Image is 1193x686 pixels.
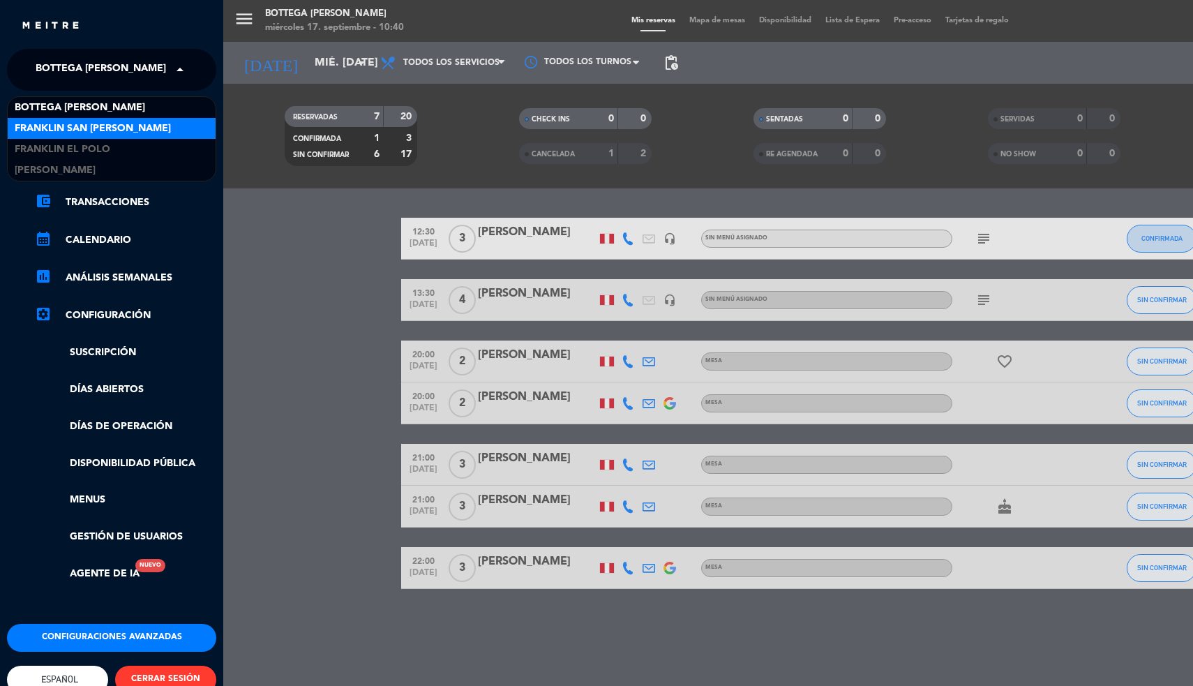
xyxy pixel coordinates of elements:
[35,269,216,286] a: assessmentANÁLISIS SEMANALES
[35,194,216,211] a: account_balance_walletTransacciones
[35,492,216,508] a: Menus
[35,419,216,435] a: Días de Operación
[21,21,80,31] img: MEITRE
[35,345,216,361] a: Suscripción
[35,268,52,285] i: assessment
[15,163,96,179] span: [PERSON_NAME]
[7,624,216,652] button: Configuraciones avanzadas
[35,232,216,248] a: calendar_monthCalendario
[35,306,52,322] i: settings_applications
[35,566,140,582] a: Agente de IANuevo
[15,121,171,137] span: Franklin San [PERSON_NAME]
[35,456,216,472] a: Disponibilidad pública
[135,559,165,572] div: Nuevo
[35,529,216,545] a: Gestión de usuarios
[38,674,78,685] span: Español
[36,55,166,84] span: Bottega [PERSON_NAME]
[35,230,52,247] i: calendar_month
[35,307,216,324] a: Configuración
[35,193,52,209] i: account_balance_wallet
[15,142,110,158] span: Franklin El Polo
[15,100,145,116] span: Bottega [PERSON_NAME]
[35,382,216,398] a: Días abiertos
